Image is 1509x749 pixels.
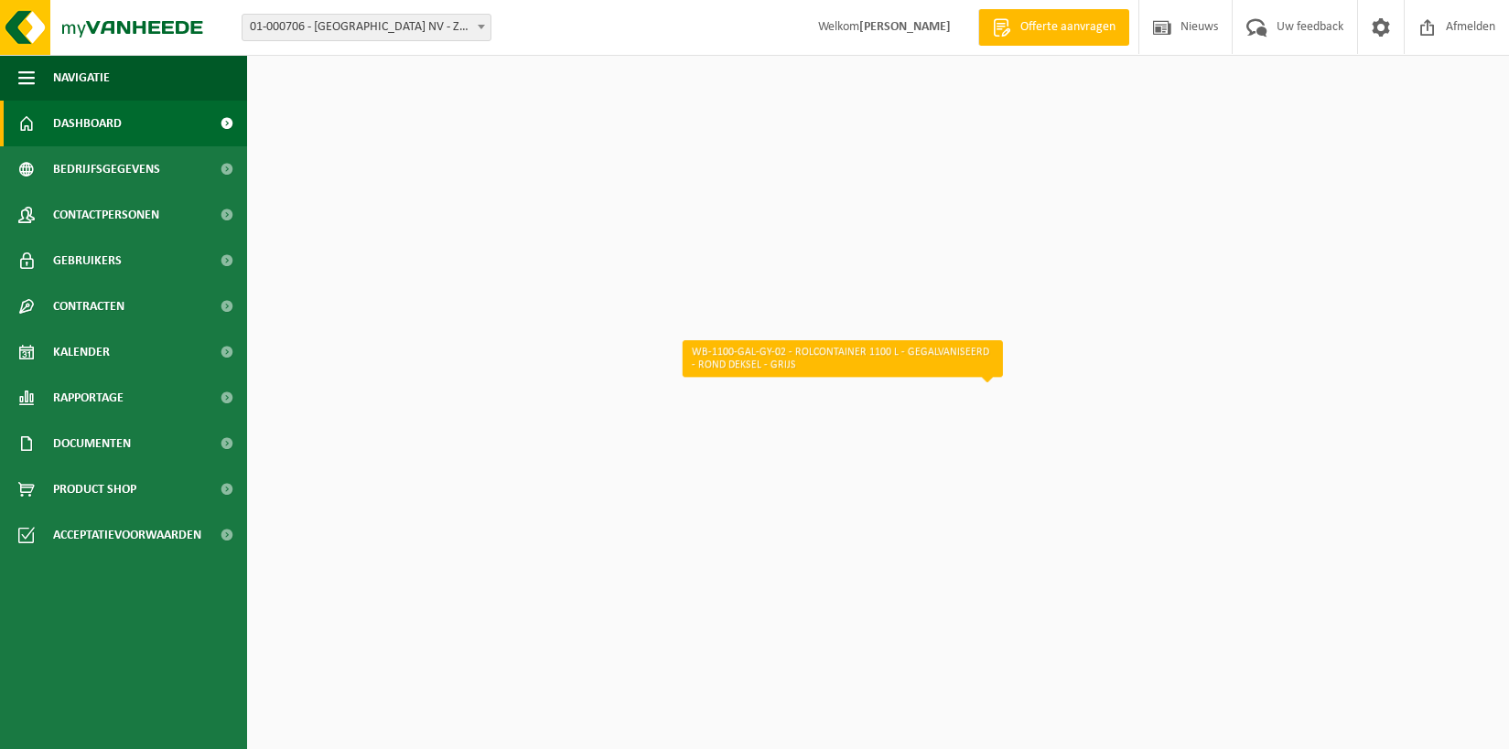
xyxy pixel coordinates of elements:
span: 01-000706 - GONDREXON NV - ZAVENTEM [242,14,491,41]
span: Navigatie [53,55,110,101]
span: 01-000706 - GONDREXON NV - ZAVENTEM [243,15,490,40]
span: Offerte aanvragen [1016,18,1120,37]
span: Contracten [53,284,124,329]
span: Documenten [53,421,131,466]
span: Product Shop [53,466,136,512]
span: Bedrijfsgegevens [53,146,160,192]
span: Kalender [53,329,110,375]
span: Dashboard [53,101,122,146]
span: Rapportage [53,375,124,421]
strong: [PERSON_NAME] [859,20,951,34]
span: Contactpersonen [53,192,159,238]
span: Acceptatievoorwaarden [53,512,201,558]
a: Offerte aanvragen [978,9,1129,46]
span: Gebruikers [53,238,122,284]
